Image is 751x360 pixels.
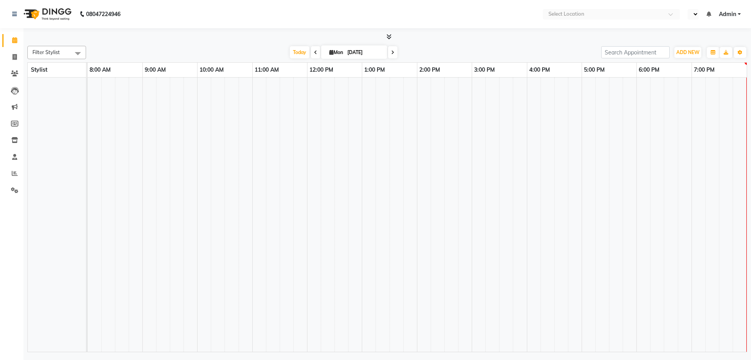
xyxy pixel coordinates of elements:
a: 5:00 PM [582,64,607,76]
a: 3:00 PM [472,64,497,76]
a: 1:00 PM [362,64,387,76]
a: 10:00 AM [198,64,226,76]
a: 7:00 PM [692,64,717,76]
a: 11:00 AM [253,64,281,76]
a: 12:00 PM [307,64,335,76]
span: ADD NEW [676,49,699,55]
b: 08047224946 [86,3,120,25]
span: Mon [327,49,345,55]
span: Admin [719,10,736,18]
a: 2:00 PM [417,64,442,76]
a: 8:00 AM [88,64,113,76]
a: 4:00 PM [527,64,552,76]
a: 9:00 AM [143,64,168,76]
span: Filter Stylist [32,49,60,55]
input: Search Appointment [601,46,670,58]
img: logo [20,3,74,25]
div: Select Location [548,10,584,18]
input: 2025-09-01 [345,47,384,58]
button: ADD NEW [674,47,701,58]
span: Today [290,46,309,58]
a: 6:00 PM [637,64,661,76]
span: Stylist [31,66,47,73]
